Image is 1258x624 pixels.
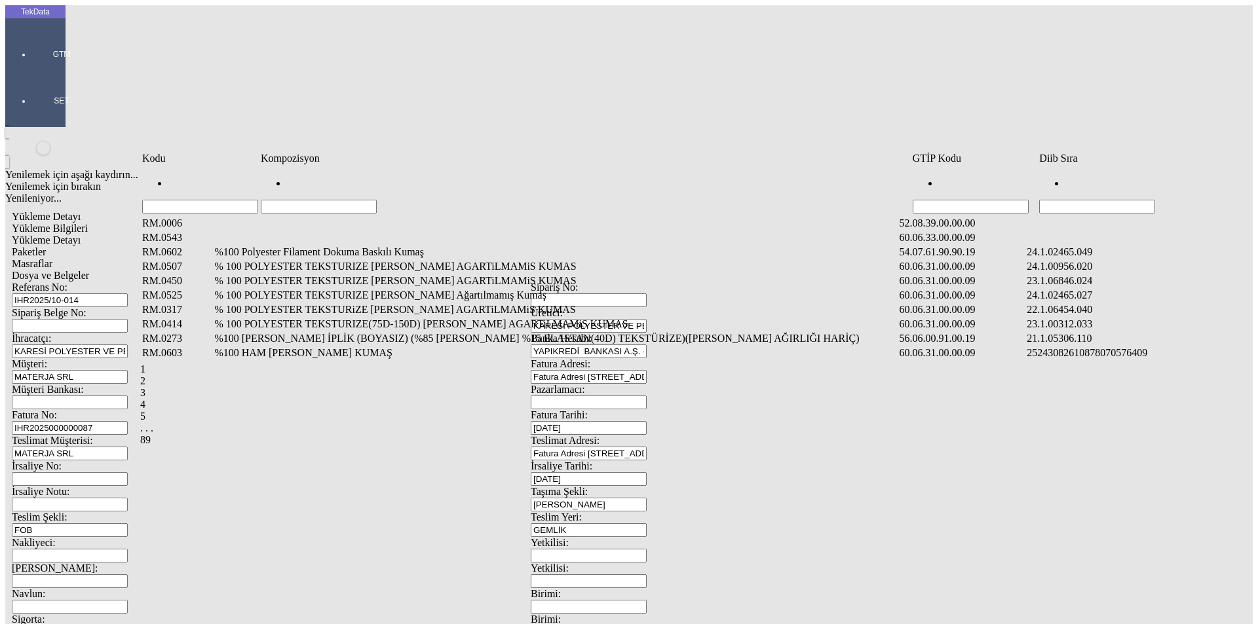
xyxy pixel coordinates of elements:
[140,399,1233,411] div: Page 4
[261,153,910,164] div: Kompozisyon
[12,486,69,497] span: İrsaliye Notu:
[140,434,1233,446] div: Page 89
[1026,346,1224,359] td: 25243082610878070576409
[531,460,592,471] span: İrsaliye Tarihi:
[5,169,1056,181] div: Yenilemek için aşağı kaydırın...
[214,332,897,345] td: %100 [PERSON_NAME] İPLİK (BOYASIZ) (%85 [PERSON_NAME] %15 ELASTAN(40D) TEKSTÜRİZE)([PERSON_NAME] ...
[1026,318,1224,331] td: 23.1.00312.033
[142,303,212,316] td: RM.0317
[142,231,212,244] td: RM.0543
[142,153,258,164] div: Kodu
[1039,153,1231,164] div: Diib Sıra
[12,384,84,395] span: Müşteri Bankası:
[531,486,588,497] span: Taşıma Şekli:
[12,246,46,257] span: Paketler
[899,318,1025,331] td: 60.06.31.00.00.09
[12,358,47,369] span: Müşteri:
[12,282,67,293] span: Referans No:
[899,260,1025,273] td: 60.06.31.00.00.09
[140,387,1233,399] div: Page 3
[1026,303,1224,316] td: 22.1.06454.040
[140,375,1233,387] div: Page 2
[12,435,93,446] span: Teslimat Müşterisi:
[214,303,897,316] td: % 100 POLYESTER TEKSTURiZE [PERSON_NAME] AGARTiLMAMiS KUMAS
[531,562,569,574] span: Yetkilisi:
[214,318,897,331] td: % 100 POLYESTER TEKSTURIZE(75D-150D) [PERSON_NAME] AGARTiLMAMiS KUMAS
[899,289,1025,302] td: 60.06.31.00.00.09
[1039,166,1232,214] td: Hücreyi Filtrele
[531,537,569,548] span: Yetkilisi:
[214,246,897,259] td: %100 Polyester Filament Dokuma Baskılı Kumaş
[140,151,1233,446] div: Veri Tablosu
[142,332,212,345] td: RM.0273
[140,422,1233,434] div: . . .
[12,537,56,548] span: Nakliyeci:
[12,223,88,234] span: Yükleme Bilgileri
[12,333,51,344] span: İhracatçı:
[260,152,911,165] td: Sütun Kompozisyon
[12,307,86,318] span: Sipariş Belge No:
[142,346,212,359] td: RM.0603
[1039,200,1155,213] input: Hücreyi Filtrele
[42,49,81,60] span: GTM
[913,153,1037,164] div: GTİP Kodu
[140,411,1233,422] div: Page 5
[5,193,1056,204] div: Yenileniyor...
[142,166,259,214] td: Hücreyi Filtrele
[1039,152,1232,165] td: Sütun Diib Sıra
[1026,274,1224,287] td: 23.1.06846.024
[142,200,258,213] input: Hücreyi Filtrele
[899,246,1025,259] td: 54.07.61.90.90.19
[899,303,1025,316] td: 60.06.31.00.00.09
[214,289,897,302] td: % 100 POLYESTER TEKSTURIZE [PERSON_NAME] Ağartılmamış Kumaş
[142,260,212,273] td: RM.0507
[142,217,212,230] td: RM.0006
[12,234,81,246] span: Yükleme Detayı
[912,166,1038,214] td: Hücreyi Filtrele
[42,96,81,106] span: SET
[1026,260,1224,273] td: 24.1.00956.020
[899,231,1025,244] td: 60.06.33.00.00.09
[12,562,98,574] span: [PERSON_NAME]:
[142,274,212,287] td: RM.0450
[142,152,259,165] td: Sütun Kodu
[1026,332,1224,345] td: 21.1.05306.110
[5,181,1056,193] div: Yenilemek için bırakın
[261,200,377,213] input: Hücreyi Filtrele
[12,460,62,471] span: İrsaliye No:
[5,7,66,17] div: TekData
[531,588,561,599] span: Birimi:
[899,346,1025,359] td: 60.06.31.00.00.09
[899,217,1025,230] td: 52.08.39.00.00.00
[142,289,212,302] td: RM.0525
[899,332,1025,345] td: 56.06.00.91.00.19
[1026,289,1224,302] td: 24.1.02465.027
[531,511,582,523] span: Teslim Yeri:
[142,246,212,259] td: RM.0602
[1026,246,1224,259] td: 24.1.02465.049
[12,588,46,599] span: Navlun:
[12,511,67,523] span: Teslim Şekli:
[12,270,89,281] span: Dosya ve Belgeler
[12,258,52,269] span: Masraflar
[912,152,1038,165] td: Sütun GTİP Kodu
[260,166,911,214] td: Hücreyi Filtrele
[12,211,81,222] span: Yükleme Detayı
[214,274,897,287] td: % 100 POLYESTER TEKSTURIZE [PERSON_NAME] AGARTiLMAMiS KUMAS
[913,200,1029,213] input: Hücreyi Filtrele
[899,274,1025,287] td: 60.06.31.00.00.09
[12,409,57,420] span: Fatura No:
[140,363,1233,375] div: Page 1
[214,260,897,273] td: % 100 POLYESTER TEKSTURIZE [PERSON_NAME] AGARTiLMAMiS KUMAS
[214,346,897,359] td: %100 HAM [PERSON_NAME] KUMAŞ
[142,318,212,331] td: RM.0414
